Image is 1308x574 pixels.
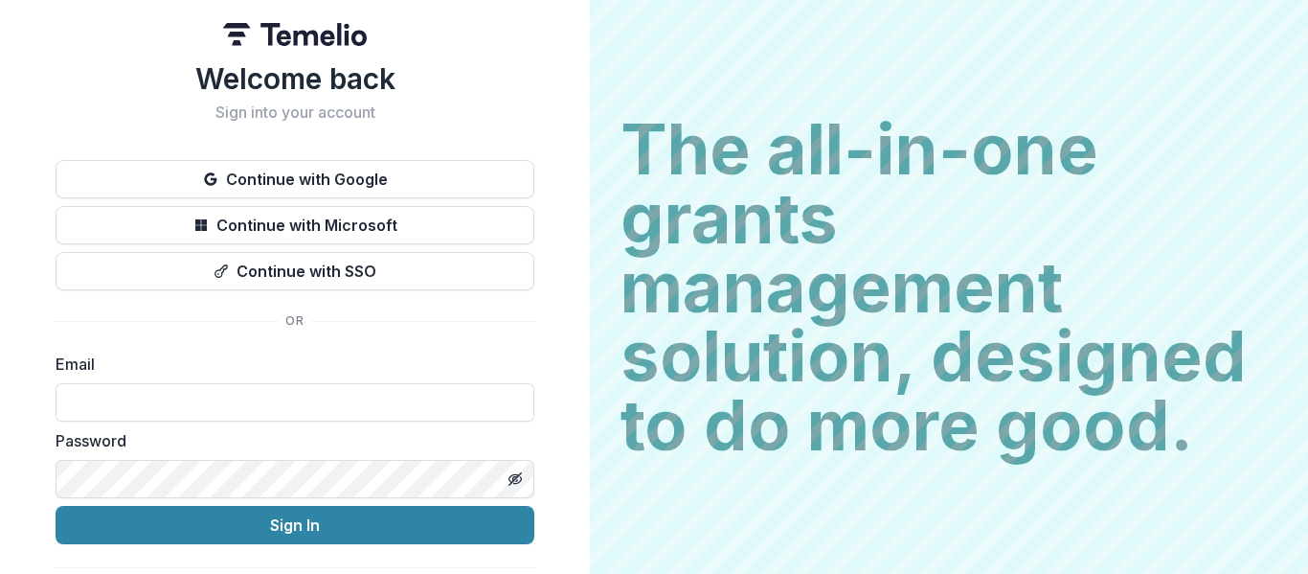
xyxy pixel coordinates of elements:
button: Sign In [56,506,534,544]
h1: Welcome back [56,61,534,96]
img: Temelio [223,23,367,46]
label: Email [56,353,523,376]
h2: Sign into your account [56,103,534,122]
button: Continue with Google [56,160,534,198]
label: Password [56,429,523,452]
button: Continue with SSO [56,252,534,290]
button: Toggle password visibility [500,464,530,494]
button: Continue with Microsoft [56,206,534,244]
